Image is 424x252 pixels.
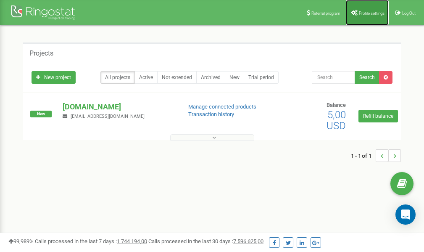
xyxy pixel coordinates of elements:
[134,71,158,84] a: Active
[196,71,225,84] a: Archived
[311,11,340,16] span: Referral program
[244,71,279,84] a: Trial period
[71,114,145,119] span: [EMAIL_ADDRESS][DOMAIN_NAME]
[188,111,234,117] a: Transaction history
[30,111,52,117] span: New
[358,110,398,122] a: Refill balance
[351,141,401,170] nav: ...
[8,238,34,244] span: 99,989%
[188,103,256,110] a: Manage connected products
[63,101,174,112] p: [DOMAIN_NAME]
[32,71,76,84] a: New project
[327,102,346,108] span: Balance
[35,238,147,244] span: Calls processed in the last 7 days :
[157,71,197,84] a: Not extended
[233,238,263,244] u: 7 596 625,00
[402,11,416,16] span: Log Out
[117,238,147,244] u: 1 744 194,00
[148,238,263,244] span: Calls processed in the last 30 days :
[100,71,135,84] a: All projects
[225,71,244,84] a: New
[359,11,384,16] span: Profile settings
[312,71,355,84] input: Search
[395,204,416,225] div: Open Intercom Messenger
[351,149,376,162] span: 1 - 1 of 1
[29,50,53,57] h5: Projects
[355,71,379,84] button: Search
[327,109,346,132] span: 5,00 USD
